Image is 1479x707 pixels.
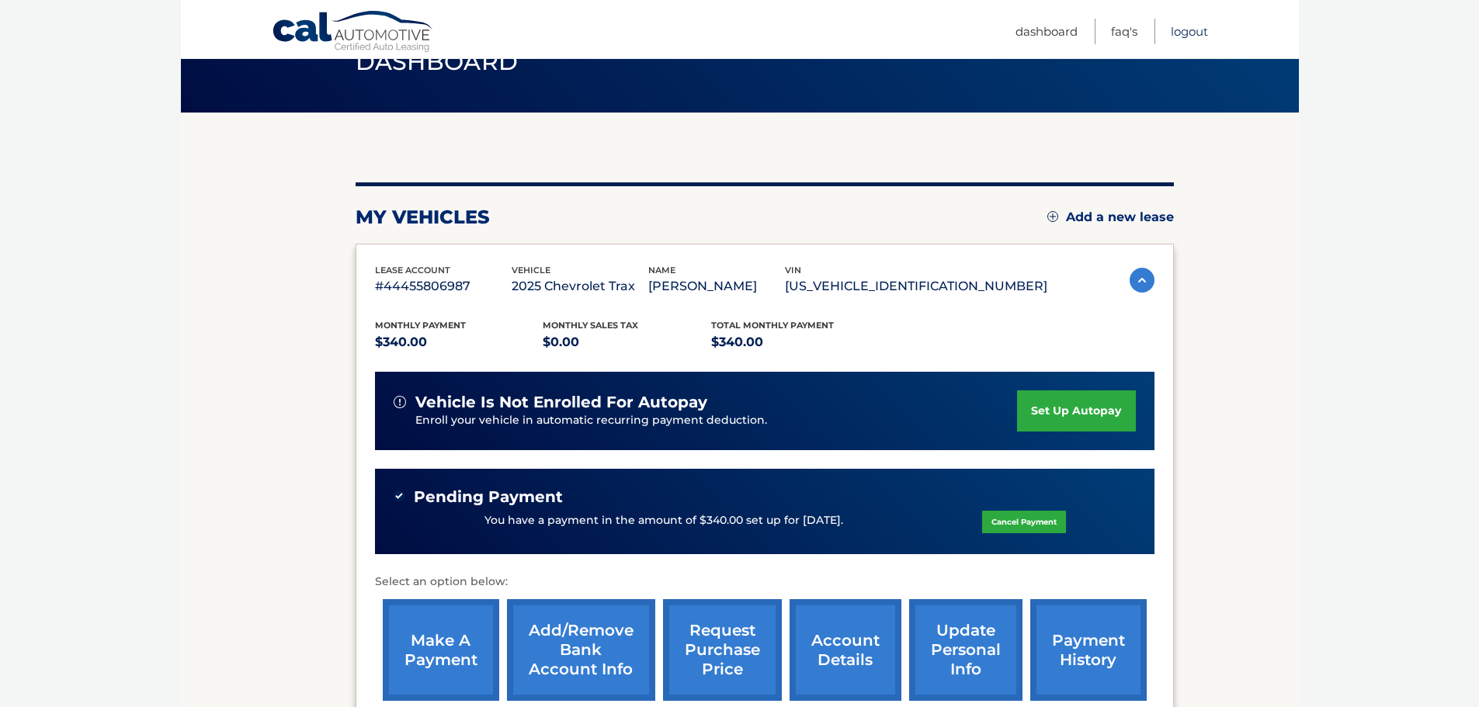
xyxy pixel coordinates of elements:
[663,599,782,701] a: request purchase price
[648,265,675,276] span: name
[375,573,1154,591] p: Select an option below:
[356,47,519,76] span: Dashboard
[1111,19,1137,44] a: FAQ's
[375,265,450,276] span: lease account
[648,276,785,297] p: [PERSON_NAME]
[375,320,466,331] span: Monthly Payment
[356,206,490,229] h2: my vehicles
[785,265,801,276] span: vin
[394,396,406,408] img: alert-white.svg
[375,331,543,353] p: $340.00
[512,276,648,297] p: 2025 Chevrolet Trax
[790,599,901,701] a: account details
[1047,210,1174,225] a: Add a new lease
[1017,390,1135,431] a: set up autopay
[415,412,1018,429] p: Enroll your vehicle in automatic recurring payment deduction.
[272,10,435,55] a: Cal Automotive
[543,331,711,353] p: $0.00
[484,512,843,529] p: You have a payment in the amount of $340.00 set up for [DATE].
[711,320,834,331] span: Total Monthly Payment
[711,331,880,353] p: $340.00
[415,393,707,412] span: vehicle is not enrolled for autopay
[1030,599,1147,701] a: payment history
[394,490,404,501] img: check-green.svg
[1171,19,1208,44] a: Logout
[375,276,512,297] p: #44455806987
[1047,211,1058,222] img: add.svg
[414,487,563,507] span: Pending Payment
[1016,19,1078,44] a: Dashboard
[543,320,638,331] span: Monthly sales Tax
[507,599,655,701] a: Add/Remove bank account info
[982,511,1066,533] a: Cancel Payment
[909,599,1022,701] a: update personal info
[785,276,1047,297] p: [US_VEHICLE_IDENTIFICATION_NUMBER]
[383,599,499,701] a: make a payment
[512,265,550,276] span: vehicle
[1130,268,1154,293] img: accordion-active.svg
